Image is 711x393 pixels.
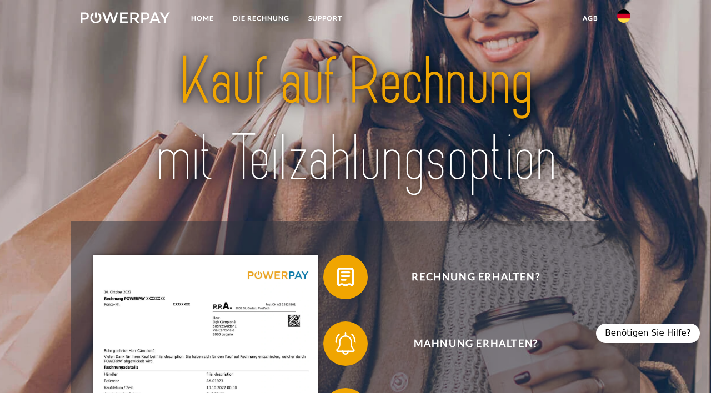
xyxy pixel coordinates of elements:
button: Rechnung erhalten? [323,255,612,299]
span: Rechnung erhalten? [340,255,612,299]
div: Benötigen Sie Hilfe? [596,324,700,343]
img: qb_bell.svg [332,330,359,357]
button: Mahnung erhalten? [323,321,612,366]
img: logo-powerpay-white.svg [81,12,170,23]
img: title-powerpay_de.svg [108,39,604,201]
iframe: Schaltfläche zum Öffnen des Messaging-Fensters [667,349,702,384]
a: SUPPORT [299,8,352,28]
a: DIE RECHNUNG [223,8,299,28]
img: de [617,9,630,23]
span: Mahnung erhalten? [340,321,612,366]
img: qb_bill.svg [332,263,359,291]
a: Home [182,8,223,28]
a: agb [573,8,608,28]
